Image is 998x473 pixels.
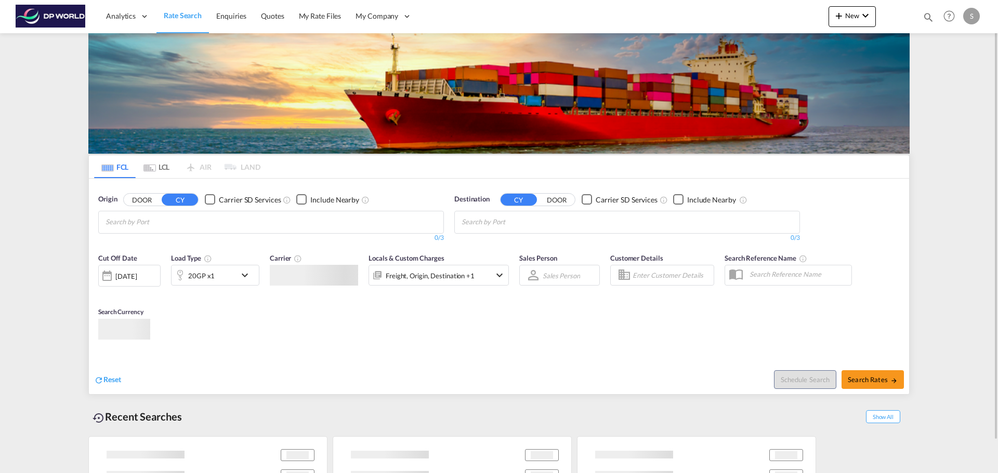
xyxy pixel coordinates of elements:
[462,214,560,231] input: Chips input.
[725,254,807,262] span: Search Reference Name
[164,11,202,20] span: Rate Search
[171,254,212,262] span: Load Type
[94,155,136,178] md-tab-item: FCL
[633,267,711,283] input: Enter Customer Details
[687,195,736,205] div: Include Nearby
[296,194,359,205] md-checkbox: Checkbox No Ink
[744,266,851,282] input: Search Reference Name
[519,254,557,262] span: Sales Person
[369,265,509,286] div: Freight Origin Destination Factory Stuffingicon-chevron-down
[98,234,444,242] div: 0/3
[294,254,302,263] md-icon: The selected Trucker/Carrierwill be displayed in the rate results If the rates are from another f...
[88,33,910,154] img: LCL+%26+FCL+BACKGROUND.png
[774,370,836,389] button: Note: By default Schedule search will only considerorigin ports, destination ports and cut off da...
[162,194,198,206] button: CY
[89,179,909,394] div: OriginDOOR CY Checkbox No InkUnchecked: Search for CY (Container Yard) services for all selected ...
[104,211,208,231] md-chips-wrap: Chips container with autocompletion. Enter the text area, type text to search, and then use the u...
[866,410,900,423] span: Show All
[859,9,872,22] md-icon: icon-chevron-down
[829,6,876,27] button: icon-plus 400-fgNewicon-chevron-down
[923,11,934,27] div: icon-magnify
[539,194,575,206] button: DOOR
[460,211,564,231] md-chips-wrap: Chips container with autocompletion. Enter the text area, type text to search, and then use the u...
[454,234,800,242] div: 0/3
[310,195,359,205] div: Include Nearby
[923,11,934,23] md-icon: icon-magnify
[369,254,444,262] span: Locals & Custom Charges
[356,11,398,21] span: My Company
[283,196,291,204] md-icon: Unchecked: Search for CY (Container Yard) services for all selected carriers.Checked : Search for...
[115,272,137,281] div: [DATE]
[124,194,160,206] button: DOOR
[270,254,302,262] span: Carrier
[493,269,506,281] md-icon: icon-chevron-down
[98,194,117,205] span: Origin
[239,269,256,281] md-icon: icon-chevron-down
[610,254,663,262] span: Customer Details
[88,405,186,428] div: Recent Searches
[98,265,161,287] div: [DATE]
[963,8,980,24] div: S
[299,11,342,20] span: My Rate Files
[799,254,807,263] md-icon: Your search will be saved by the below given name
[501,194,537,206] button: CY
[204,254,212,263] md-icon: icon-information-outline
[136,155,177,178] md-tab-item: LCL
[940,7,958,25] span: Help
[261,11,284,20] span: Quotes
[833,11,872,20] span: New
[98,286,106,300] md-datepicker: Select
[582,194,658,205] md-checkbox: Checkbox No Ink
[673,194,736,205] md-checkbox: Checkbox No Ink
[739,196,747,204] md-icon: Unchecked: Ignores neighbouring ports when fetching rates.Checked : Includes neighbouring ports w...
[542,268,581,283] md-select: Sales Person
[216,11,246,20] span: Enquiries
[660,196,668,204] md-icon: Unchecked: Search for CY (Container Yard) services for all selected carriers.Checked : Search for...
[848,375,898,384] span: Search Rates
[98,308,143,316] span: Search Currency
[94,155,260,178] md-pagination-wrapper: Use the left and right arrow keys to navigate between tabs
[361,196,370,204] md-icon: Unchecked: Ignores neighbouring ports when fetching rates.Checked : Includes neighbouring ports w...
[93,412,105,424] md-icon: icon-backup-restore
[596,195,658,205] div: Carrier SD Services
[219,195,281,205] div: Carrier SD Services
[205,194,281,205] md-checkbox: Checkbox No Ink
[94,375,103,385] md-icon: icon-refresh
[842,370,904,389] button: Search Ratesicon-arrow-right
[98,254,137,262] span: Cut Off Date
[833,9,845,22] md-icon: icon-plus 400-fg
[103,375,121,384] span: Reset
[171,265,259,286] div: 20GP x1icon-chevron-down
[106,11,136,21] span: Analytics
[890,377,898,384] md-icon: icon-arrow-right
[454,194,490,205] span: Destination
[94,374,121,386] div: icon-refreshReset
[106,214,204,231] input: Chips input.
[386,268,475,283] div: Freight Origin Destination Factory Stuffing
[940,7,963,26] div: Help
[188,268,215,283] div: 20GP x1
[16,5,86,28] img: c08ca190194411f088ed0f3ba295208c.png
